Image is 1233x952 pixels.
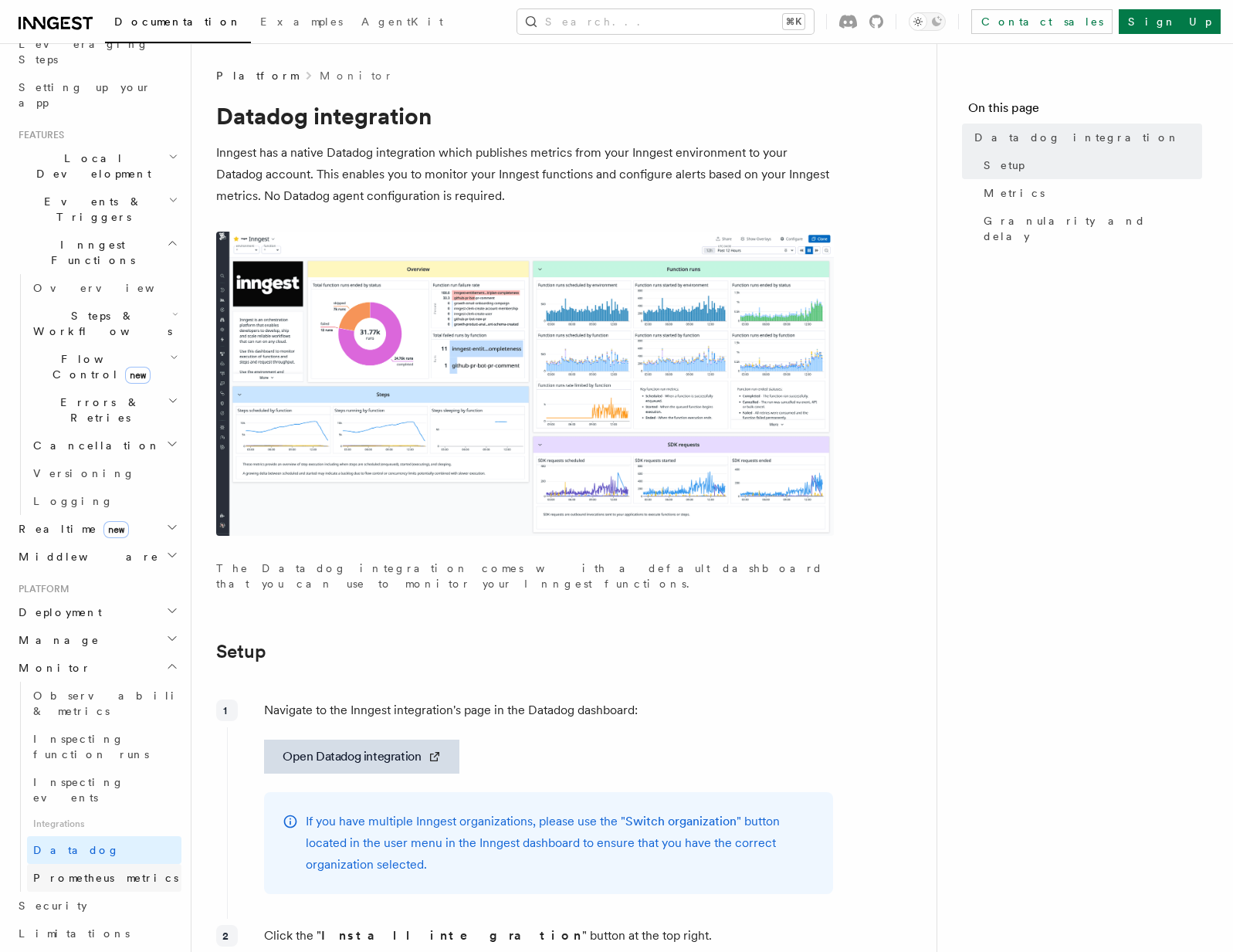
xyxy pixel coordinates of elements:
span: Versioning [33,467,135,479]
span: Deployment [12,605,102,620]
p: Navigate to the Inngest integration's page in the Datadog dashboard: [264,700,833,721]
span: Prometheus metrics [33,872,178,884]
a: Datadog integration [968,124,1202,151]
span: Inspecting function runs [33,733,149,761]
span: Local Development [12,151,168,181]
a: Versioning [27,459,181,487]
p: Inngest has a native Datadog integration which publishes metrics from your Inngest environment to... [216,142,834,207]
button: Monitor [12,654,181,682]
h4: On this page [968,99,1202,124]
span: Manage [12,632,100,648]
span: Metrics [984,185,1045,201]
span: Datadog integration [974,130,1180,145]
span: AgentKit [361,15,443,28]
button: Realtimenew [12,515,181,543]
a: Observability & metrics [27,682,181,725]
a: Logging [27,487,181,515]
span: Features [12,129,64,141]
button: Local Development [12,144,181,188]
a: Leveraging Steps [12,30,181,73]
button: Search...⌘K [517,9,814,34]
button: Deployment [12,598,181,626]
span: Examples [260,15,343,28]
span: Logging [33,495,113,507]
button: Cancellation [27,432,181,459]
span: new [125,367,151,384]
button: Flow Controlnew [27,345,181,388]
a: Inspecting events [27,768,181,811]
button: Steps & Workflows [27,302,181,345]
span: Inngest Functions [12,237,167,268]
span: Granularity and delay [984,213,1202,244]
button: Inngest Functions [12,231,181,274]
a: Limitations [12,920,181,947]
a: Inspecting function runs [27,725,181,768]
span: Middleware [12,549,159,564]
span: Steps & Workflows [27,308,172,339]
a: Setting up your app [12,73,181,117]
span: Limitations [19,927,130,940]
p: The Datadog integration comes with a default dashboard that you can use to monitor your Inngest f... [216,561,834,591]
span: Cancellation [27,438,161,453]
span: Flow Control [27,351,170,382]
h1: Datadog integration [216,102,834,130]
span: Setup [984,158,1025,173]
a: Sign Up [1119,9,1221,34]
a: Open Datadog integration [264,740,459,774]
a: Setup [216,641,266,662]
span: Setting up your app [19,81,151,109]
a: Setup [977,151,1202,179]
span: Monitor [12,660,91,676]
a: Prometheus metrics [27,864,181,892]
a: Monitor [320,68,393,83]
span: Datadog [33,844,120,856]
a: Documentation [105,5,251,43]
a: Metrics [977,179,1202,207]
span: Realtime [12,521,129,537]
img: The default dashboard for the Inngest Datadog integration [216,232,834,536]
a: Switch organization [625,814,737,828]
a: Examples [251,5,352,42]
button: Events & Triggers [12,188,181,231]
a: Granularity and delay [977,207,1202,250]
div: Inngest Functions [12,274,181,515]
button: Toggle dark mode [909,12,946,31]
span: Platform [216,68,298,83]
a: Overview [27,274,181,302]
div: Monitor [12,682,181,892]
button: Middleware [12,543,181,571]
p: If you have multiple Inngest organizations, please use the " " button located in the user menu in... [306,811,815,876]
strong: Install integration [321,928,582,943]
div: 2 [216,925,238,947]
span: Platform [12,583,69,595]
span: Integrations [27,811,181,836]
span: Events & Triggers [12,194,168,225]
a: Datadog [27,836,181,864]
button: Manage [12,626,181,654]
a: Contact sales [971,9,1113,34]
span: Observability & metrics [33,689,192,717]
span: Inspecting events [33,776,124,804]
span: Errors & Retries [27,395,168,425]
span: Documentation [114,15,242,28]
span: Overview [33,282,192,294]
a: Security [12,892,181,920]
button: Errors & Retries [27,388,181,432]
kbd: ⌘K [783,14,804,29]
div: 1 [216,700,238,721]
p: Click the " " button at the top right. [264,925,833,947]
span: Security [19,899,87,912]
span: new [103,521,129,538]
a: AgentKit [352,5,452,42]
